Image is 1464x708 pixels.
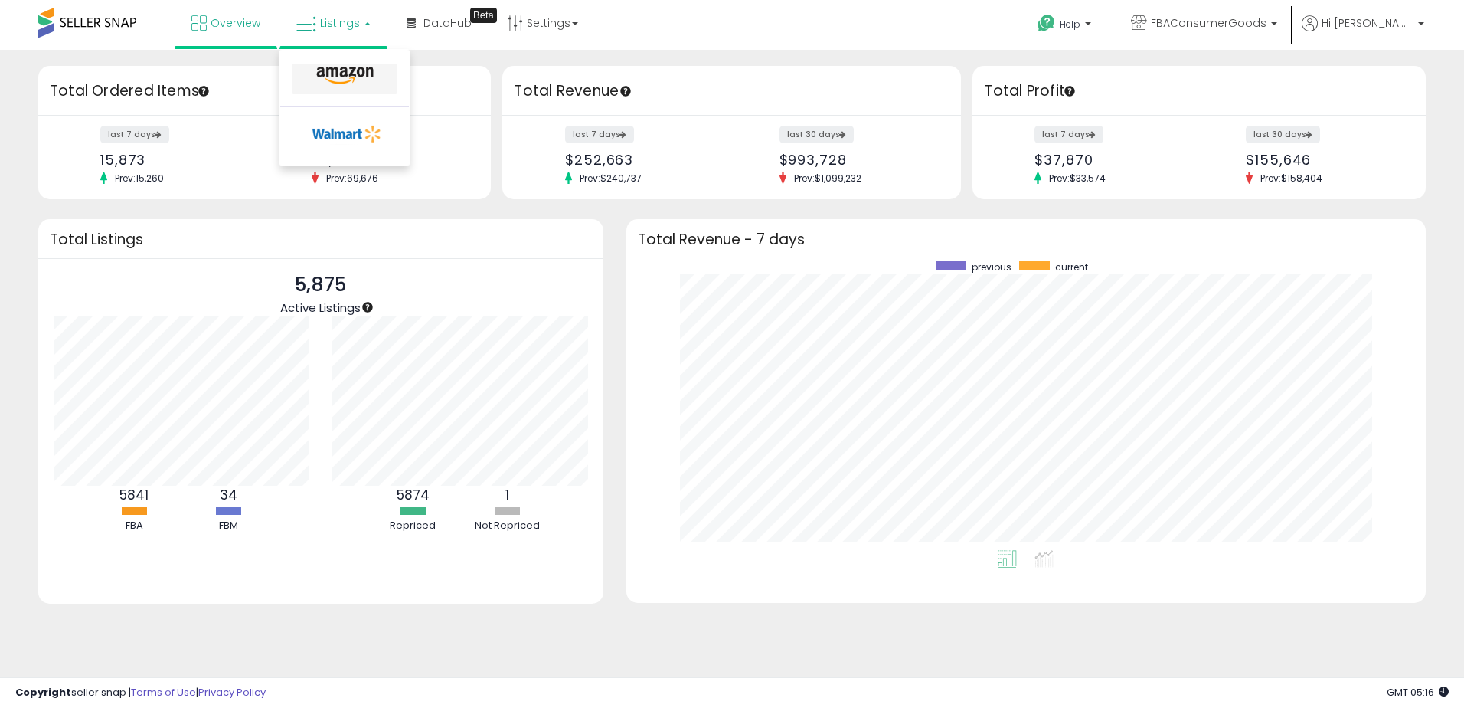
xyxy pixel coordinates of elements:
span: 2025-10-14 05:16 GMT [1387,685,1449,700]
span: current [1055,261,1088,274]
div: $252,663 [565,152,721,168]
span: Prev: $240,737 [572,172,649,185]
span: Prev: $1,099,232 [786,172,869,185]
span: Prev: $33,574 [1041,172,1113,185]
a: Terms of Use [131,685,196,700]
b: 5841 [119,486,149,504]
span: Overview [211,15,260,31]
label: last 7 days [565,126,634,143]
div: Tooltip anchor [361,300,374,314]
h3: Total Ordered Items [50,80,479,102]
label: last 30 days [1246,126,1320,143]
h3: Total Listings [50,234,592,245]
h3: Total Revenue [514,80,949,102]
div: FBA [88,519,180,533]
b: 5874 [397,486,430,504]
h3: Total Profit [984,80,1413,102]
div: $993,728 [779,152,935,168]
a: Privacy Policy [198,685,266,700]
span: Active Listings [280,300,361,316]
div: Tooltip anchor [197,84,211,98]
div: 15,873 [100,152,253,168]
span: Prev: 69,676 [319,172,386,185]
h3: Total Revenue - 7 days [638,234,1415,245]
label: last 7 days [100,126,169,143]
span: Prev: 15,260 [107,172,172,185]
div: Tooltip anchor [1063,84,1077,98]
b: 34 [220,486,237,504]
div: Repriced [367,519,459,533]
div: $155,646 [1246,152,1399,168]
span: Hi [PERSON_NAME] [1322,15,1413,31]
span: DataHub [423,15,472,31]
i: Get Help [1037,14,1056,33]
div: $37,870 [1034,152,1188,168]
label: last 7 days [1034,126,1103,143]
label: last 30 days [779,126,854,143]
div: Tooltip anchor [470,8,497,23]
a: Hi [PERSON_NAME] [1302,15,1424,50]
span: Listings [320,15,360,31]
b: 1 [505,486,509,504]
div: Not Repriced [461,519,553,533]
div: FBM [182,519,274,533]
div: 62,650 [312,152,465,168]
span: FBAConsumerGoods [1151,15,1266,31]
span: Prev: $158,404 [1253,172,1330,185]
span: previous [972,261,1011,274]
span: Help [1060,18,1080,31]
p: 5,875 [280,270,361,300]
div: Tooltip anchor [619,84,632,98]
strong: Copyright [15,685,71,700]
a: Help [1025,2,1106,50]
